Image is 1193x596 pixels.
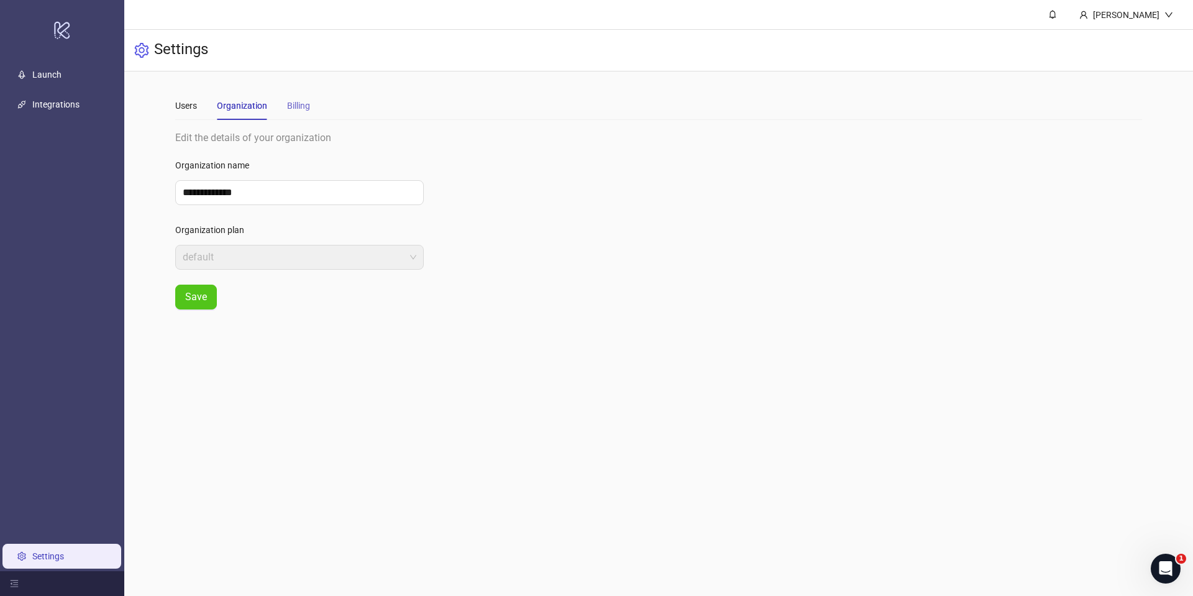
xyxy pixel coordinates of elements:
span: Save [185,291,207,303]
div: [PERSON_NAME] [1088,8,1164,22]
button: Save [175,285,217,309]
span: down [1164,11,1173,19]
span: user [1079,11,1088,19]
span: menu-fold [10,579,19,588]
label: Organization name [175,155,257,175]
iframe: Intercom live chat [1151,554,1181,584]
a: Settings [32,551,64,561]
div: Users [175,99,197,112]
span: setting [134,43,149,58]
div: Billing [287,99,310,112]
div: Edit the details of your organization [175,130,1142,145]
a: Integrations [32,99,80,109]
h3: Settings [154,40,208,61]
label: Organization plan [175,220,252,240]
span: default [183,245,416,269]
span: bell [1048,10,1057,19]
input: Organization name [175,180,424,205]
a: Launch [32,70,62,80]
span: 1 [1176,554,1186,564]
div: Organization [217,99,267,112]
